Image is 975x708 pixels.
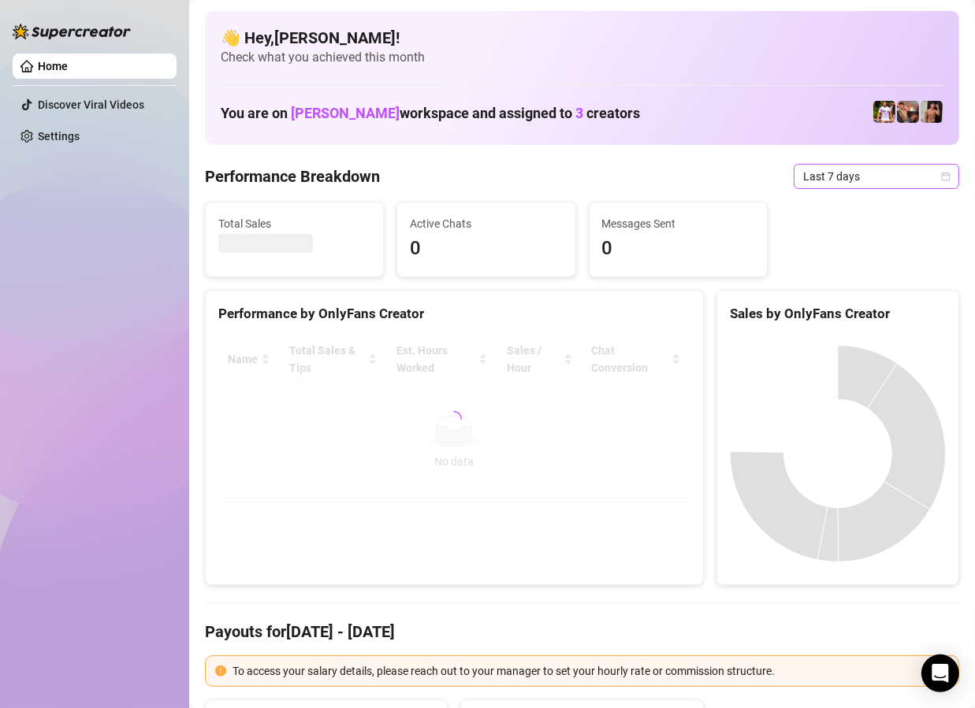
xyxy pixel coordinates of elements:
[730,303,946,324] div: Sales by OnlyFans Creator
[921,101,943,123] img: Zach
[410,215,562,232] span: Active Chats
[410,234,562,264] span: 0
[221,105,640,122] h1: You are on workspace and assigned to creators
[205,165,380,187] h4: Performance Breakdown
[38,130,80,143] a: Settings
[218,215,370,232] span: Total Sales
[575,105,583,121] span: 3
[221,27,943,49] h4: 👋 Hey, [PERSON_NAME] !
[218,303,690,324] div: Performance by OnlyFans Creator
[921,654,959,692] div: Open Intercom Messenger
[38,98,144,111] a: Discover Viral Videos
[446,411,462,427] span: loading
[215,665,226,676] span: exclamation-circle
[602,234,754,264] span: 0
[803,165,950,188] span: Last 7 days
[233,662,949,680] div: To access your salary details, please reach out to your manager to set your hourly rate or commis...
[38,60,68,72] a: Home
[221,49,943,66] span: Check what you achieved this month
[13,24,131,39] img: logo-BBDzfeDw.svg
[291,105,400,121] span: [PERSON_NAME]
[205,621,959,643] h4: Payouts for [DATE] - [DATE]
[602,215,754,232] span: Messages Sent
[941,172,951,181] span: calendar
[873,101,895,123] img: Hector
[897,101,919,123] img: Osvaldo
